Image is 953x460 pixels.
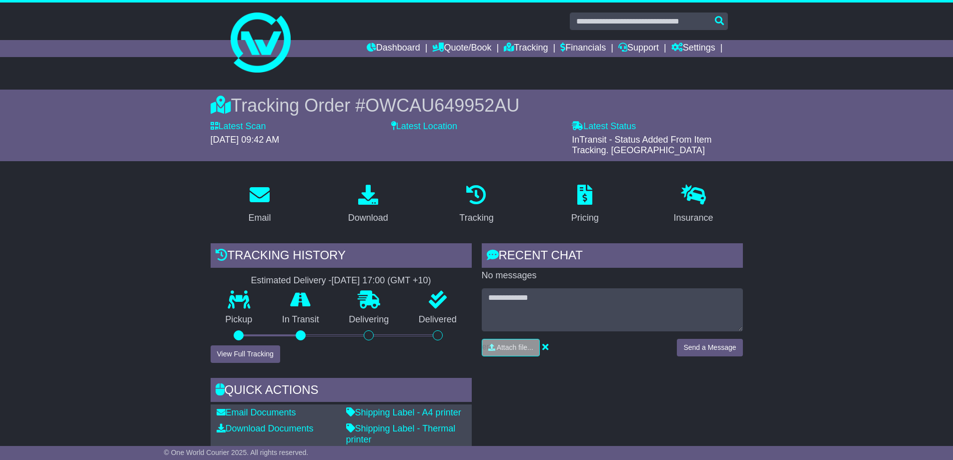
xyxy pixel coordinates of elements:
div: Pricing [571,211,599,225]
div: Tracking [459,211,493,225]
span: InTransit - Status Added From Item Tracking. [GEOGRAPHIC_DATA] [572,135,711,156]
span: © One World Courier 2025. All rights reserved. [164,448,309,456]
a: Shipping Label - Thermal printer [346,423,456,444]
p: Delivering [334,314,404,325]
a: Insurance [667,181,720,228]
div: Insurance [674,211,713,225]
a: Settings [671,40,715,57]
a: Quote/Book [432,40,491,57]
a: Download [342,181,395,228]
div: RECENT CHAT [482,243,743,270]
span: OWCAU649952AU [365,95,519,116]
a: Download Documents [217,423,314,433]
label: Latest Status [572,121,636,132]
div: [DATE] 17:00 (GMT +10) [332,275,431,286]
label: Latest Scan [211,121,266,132]
button: Send a Message [677,339,742,356]
p: No messages [482,270,743,281]
a: Email [242,181,277,228]
a: Email Documents [217,407,296,417]
a: Dashboard [367,40,420,57]
div: Estimated Delivery - [211,275,472,286]
a: Support [618,40,659,57]
p: Delivered [404,314,472,325]
span: [DATE] 09:42 AM [211,135,280,145]
button: View Full Tracking [211,345,280,363]
p: Pickup [211,314,268,325]
div: Quick Actions [211,378,472,405]
p: In Transit [267,314,334,325]
div: Email [248,211,271,225]
a: Financials [560,40,606,57]
a: Pricing [565,181,605,228]
label: Latest Location [391,121,457,132]
div: Tracking history [211,243,472,270]
a: Shipping Label - A4 printer [346,407,461,417]
a: Tracking [453,181,500,228]
a: Tracking [504,40,548,57]
div: Tracking Order # [211,95,743,116]
div: Download [348,211,388,225]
